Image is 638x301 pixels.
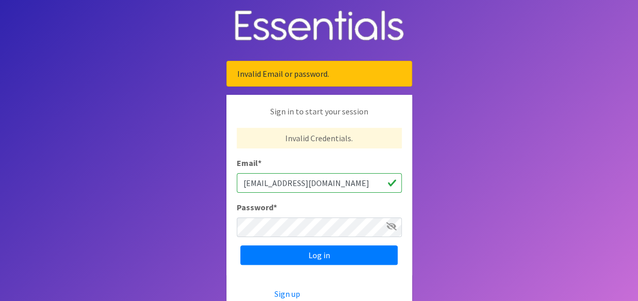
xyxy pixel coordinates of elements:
[237,157,261,169] label: Email
[237,201,277,213] label: Password
[237,105,402,128] p: Sign in to start your session
[237,128,402,148] p: Invalid Credentials.
[258,158,261,168] abbr: required
[273,202,277,212] abbr: required
[226,61,412,87] div: Invalid Email or password.
[240,245,398,265] input: Log in
[274,289,300,299] a: Sign up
